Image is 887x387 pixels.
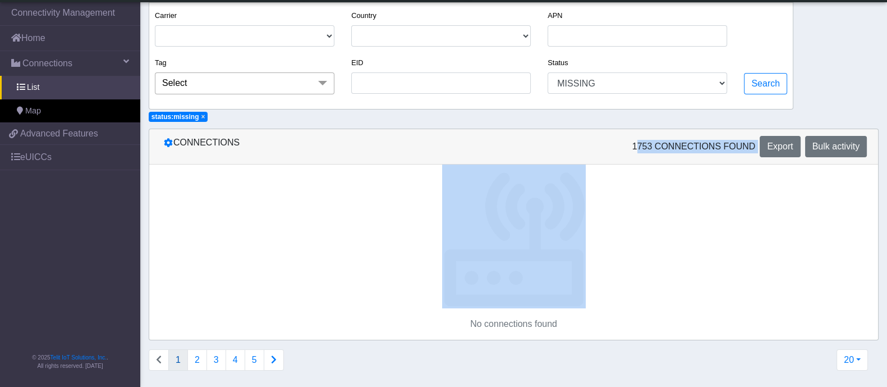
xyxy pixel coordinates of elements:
[151,113,199,121] span: status:missing
[22,57,72,70] span: Connections
[226,349,245,371] button: 4
[187,349,207,371] button: 2
[548,10,562,21] label: APN
[632,140,756,153] span: 1753 Connections found
[27,81,39,94] span: List
[805,136,867,157] button: Bulk activity
[201,113,205,121] span: ×
[168,349,188,371] button: 1
[206,349,226,371] button: 3
[50,354,107,361] a: Telit IoT Solutions, Inc.
[201,113,205,120] button: Close
[25,105,41,117] span: Map
[442,165,586,308] img: No connections found
[149,317,878,331] p: No connections found
[351,10,376,21] label: Country
[767,142,793,151] span: Export
[20,127,98,140] span: Advanced Features
[155,57,167,68] label: Tag
[548,57,568,68] label: Status
[149,349,284,371] nav: Connections list navigation
[245,349,264,371] button: 5
[351,57,363,68] label: EID
[162,78,187,88] span: Select
[744,73,787,94] button: Search
[812,142,860,151] span: Bulk activity
[760,136,800,157] button: Export
[155,10,177,21] label: Carrier
[837,349,868,371] button: 20
[152,136,514,157] div: Connections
